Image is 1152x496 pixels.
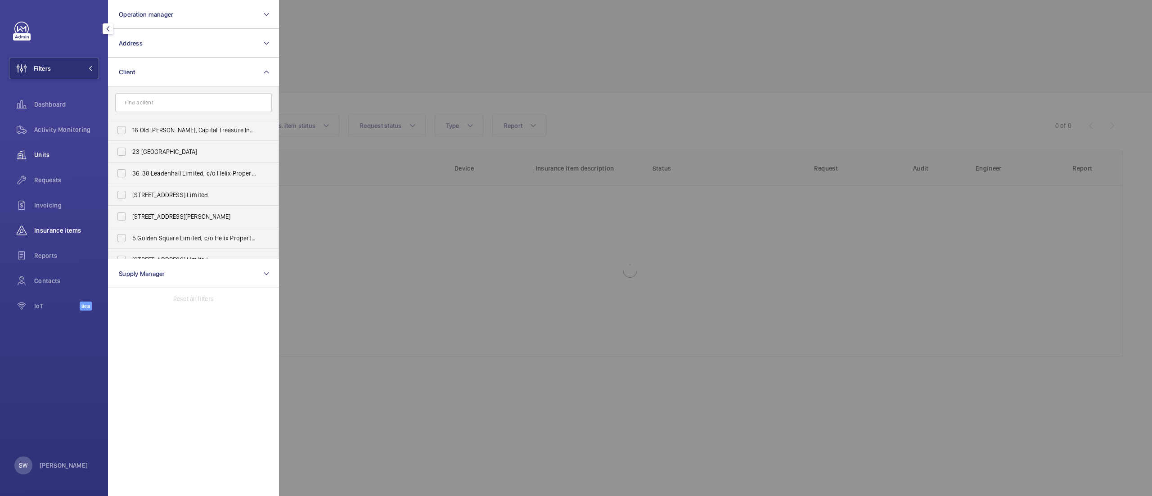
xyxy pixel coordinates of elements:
button: Filters [9,58,99,79]
span: Contacts [34,276,99,285]
span: Requests [34,176,99,185]
span: Units [34,150,99,159]
p: [PERSON_NAME] [40,461,88,470]
span: Insurance items [34,226,99,235]
span: Invoicing [34,201,99,210]
span: IoT [34,302,80,311]
span: Activity Monitoring [34,125,99,134]
span: Dashboard [34,100,99,109]
p: SW [19,461,27,470]
span: Filters [34,64,51,73]
span: Beta [80,302,92,311]
span: Reports [34,251,99,260]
